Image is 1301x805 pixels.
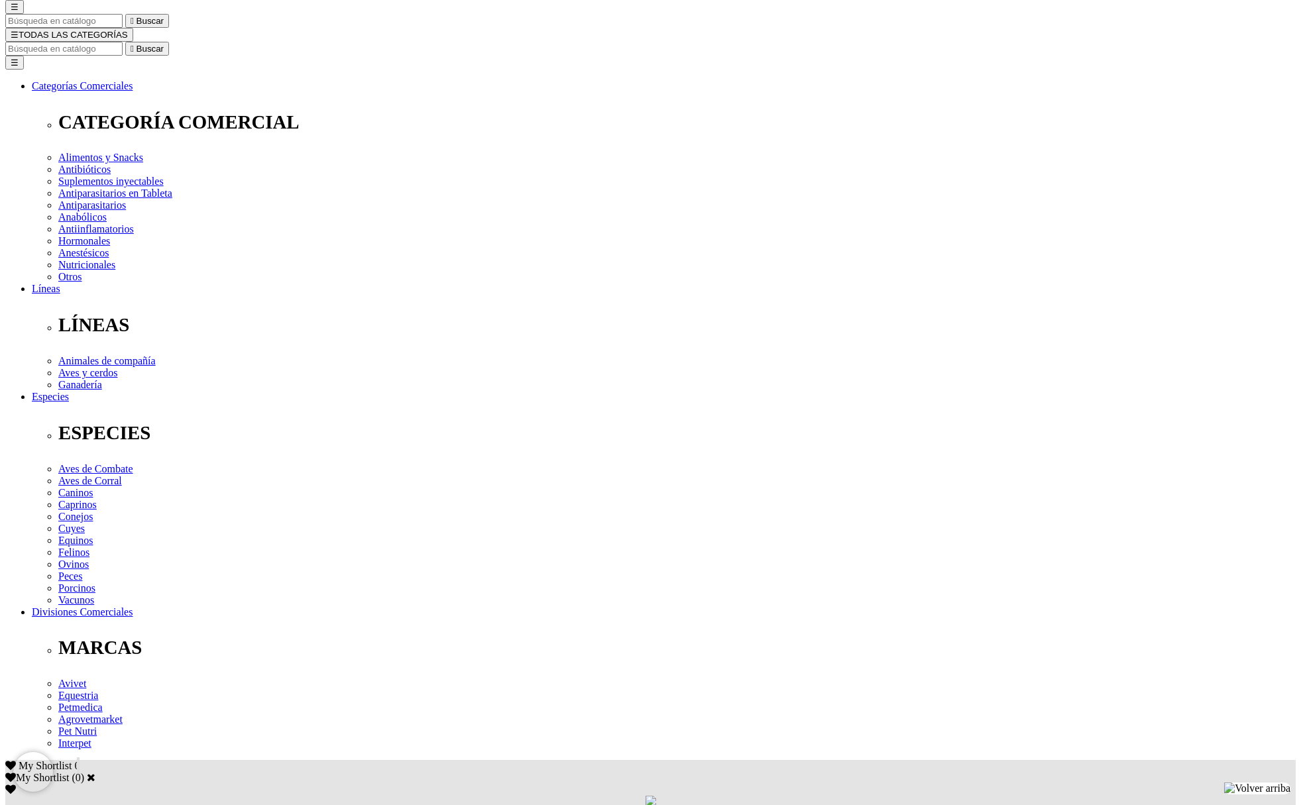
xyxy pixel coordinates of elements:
[87,772,95,782] a: Cerrar
[58,111,1296,133] p: CATEGORÍA COMERCIAL
[32,283,60,294] a: Líneas
[58,725,97,737] a: Pet Nutri
[58,235,110,246] a: Hormonales
[32,606,133,617] a: Divisiones Comerciales
[58,737,91,749] a: Interpet
[58,690,98,701] a: Equestria
[11,30,19,40] span: ☰
[74,760,80,771] span: 0
[58,463,133,474] a: Aves de Combate
[58,247,109,258] a: Anestésicos
[58,152,143,163] a: Alimentos y Snacks
[5,56,24,70] button: ☰
[58,475,122,486] a: Aves de Corral
[58,559,89,570] a: Ovinos
[72,772,84,783] span: ( )
[5,14,123,28] input: Buscar
[58,188,172,199] a: Antiparasitarios en Tableta
[58,714,123,725] a: Agrovetmarket
[58,199,126,211] a: Antiparasitarios
[131,16,134,26] i: 
[5,772,69,783] label: My Shortlist
[58,499,97,510] a: Caprinos
[58,523,85,534] a: Cuyes
[58,487,93,498] a: Caninos
[1224,782,1290,794] img: Volver arriba
[58,570,82,582] a: Peces
[58,176,164,187] a: Suplementos inyectables
[58,422,1296,444] p: ESPECIES
[125,14,169,28] button:  Buscar
[58,367,117,378] a: Aves y cerdos
[58,702,103,713] a: Petmedica
[58,271,82,282] a: Otros
[58,259,115,270] a: Nutricionales
[58,594,94,606] a: Vacunos
[58,379,102,390] a: Ganadería
[58,355,156,366] a: Animales de compañía
[58,314,1296,336] p: LÍNEAS
[58,678,86,689] a: Avivet
[137,16,164,26] span: Buscar
[58,511,93,522] a: Conejos
[58,164,111,175] a: Antibióticos
[58,223,134,235] a: Antiinflamatorios
[5,28,133,42] button: ☰TODAS LAS CATEGORÍAS
[32,80,133,91] a: Categorías Comerciales
[125,42,169,56] button:  Buscar
[32,391,69,402] a: Especies
[11,2,19,12] span: ☰
[5,42,123,56] input: Buscar
[131,44,134,54] i: 
[137,44,164,54] span: Buscar
[58,582,95,594] a: Porcinos
[58,547,89,558] a: Felinos
[13,752,53,792] iframe: Brevo live chat
[58,637,1296,659] p: MARCAS
[58,535,93,546] a: Equinos
[76,772,81,783] label: 0
[58,211,107,223] a: Anabólicos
